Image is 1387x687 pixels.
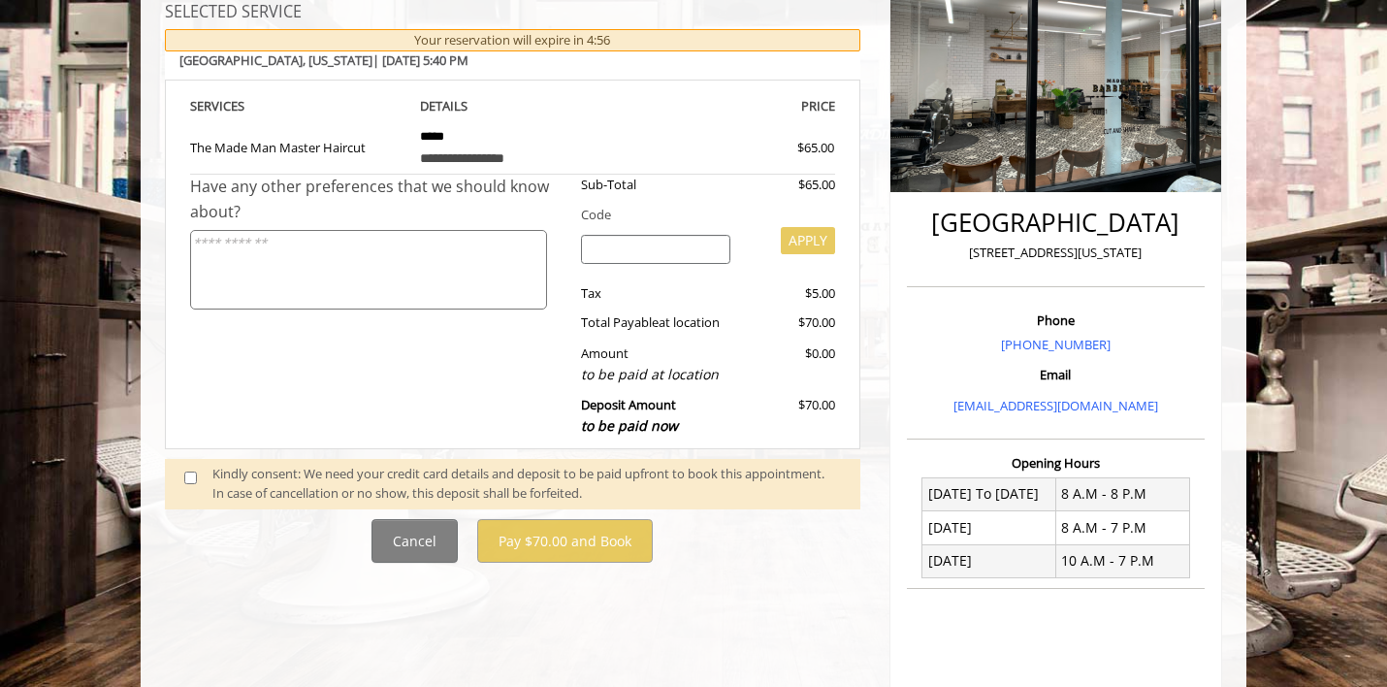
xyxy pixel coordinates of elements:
th: SERVICE [190,95,405,117]
div: $65.00 [745,175,834,195]
span: S [238,97,244,114]
h3: SELECTED SERVICE [165,4,860,21]
td: 8 A.M - 7 P.M [1055,511,1189,544]
span: , [US_STATE] [303,51,372,69]
div: $65.00 [727,138,834,158]
div: Have any other preferences that we should know about? [190,175,566,224]
td: 8 A.M - 8 P.M [1055,477,1189,510]
div: $5.00 [745,283,834,304]
div: Your reservation will expire in 4:56 [165,29,860,51]
p: [STREET_ADDRESS][US_STATE] [912,243,1200,263]
a: [EMAIL_ADDRESS][DOMAIN_NAME] [953,397,1158,414]
div: Code [566,205,835,225]
th: DETAILS [405,95,621,117]
span: at location [659,313,720,331]
div: $70.00 [745,395,834,437]
div: Amount [566,343,746,385]
h3: Phone [912,313,1200,327]
button: Pay $70.00 and Book [477,519,653,563]
div: Total Payable [566,312,746,333]
span: to be paid now [581,416,678,435]
button: Cancel [371,519,458,563]
td: [DATE] [922,544,1056,577]
h3: Opening Hours [907,456,1205,470]
button: APPLY [781,227,835,254]
td: The Made Man Master Haircut [190,117,405,175]
td: 10 A.M - 7 P.M [1055,544,1189,577]
div: to be paid at location [581,364,731,385]
div: Kindly consent: We need your credit card details and deposit to be paid upfront to book this appo... [212,464,841,505]
div: $0.00 [745,343,834,385]
a: [PHONE_NUMBER] [1001,336,1111,353]
b: [GEOGRAPHIC_DATA] | [DATE] 5:40 PM [179,51,468,69]
div: Tax [566,283,746,304]
td: [DATE] [922,511,1056,544]
th: PRICE [620,95,835,117]
div: Sub-Total [566,175,746,195]
td: [DATE] To [DATE] [922,477,1056,510]
b: Deposit Amount [581,396,678,435]
h2: [GEOGRAPHIC_DATA] [912,209,1200,237]
h3: Email [912,368,1200,381]
div: $70.00 [745,312,834,333]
